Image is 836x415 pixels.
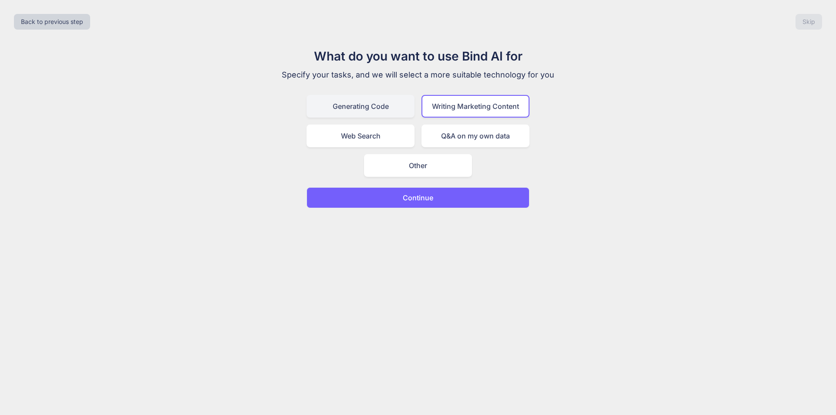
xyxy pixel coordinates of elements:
[364,154,472,177] div: Other
[14,14,90,30] button: Back to previous step
[307,187,529,208] button: Continue
[421,95,529,118] div: Writing Marketing Content
[307,95,415,118] div: Generating Code
[272,47,564,65] h1: What do you want to use Bind AI for
[403,192,433,203] p: Continue
[421,125,529,147] div: Q&A on my own data
[307,125,415,147] div: Web Search
[272,69,564,81] p: Specify your tasks, and we will select a more suitable technology for you
[796,14,822,30] button: Skip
